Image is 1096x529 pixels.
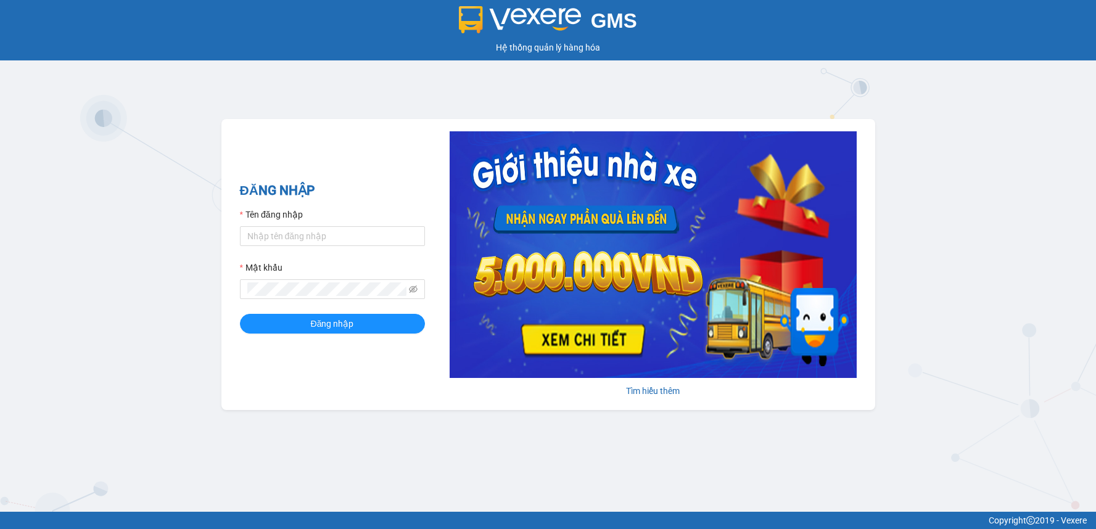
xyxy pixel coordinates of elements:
[240,226,425,246] input: Tên đăng nhập
[240,208,303,221] label: Tên đăng nhập
[240,261,282,274] label: Mật khẩu
[247,282,406,296] input: Mật khẩu
[240,181,425,201] h2: ĐĂNG NHẬP
[3,41,1093,54] div: Hệ thống quản lý hàng hóa
[409,285,418,293] span: eye-invisible
[450,131,857,378] img: banner-0
[459,6,581,33] img: logo 2
[9,514,1087,527] div: Copyright 2019 - Vexere
[1026,516,1035,525] span: copyright
[311,317,354,330] span: Đăng nhập
[459,18,637,28] a: GMS
[591,9,637,32] span: GMS
[240,314,425,334] button: Đăng nhập
[450,384,857,398] div: Tìm hiểu thêm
